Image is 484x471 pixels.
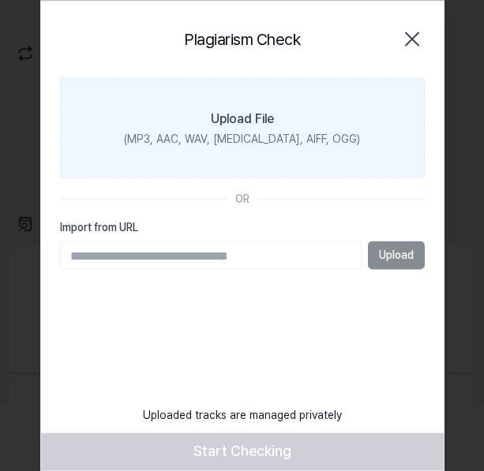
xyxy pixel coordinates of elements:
div: (MP3, AAC, WAV, [MEDICAL_DATA], AIFF, OGG) [124,131,360,147]
div: OR [235,192,250,207]
div: Uploaded tracks are managed privately [133,398,351,432]
h2: Plagiarism Check [184,26,300,51]
div: Upload File [211,109,274,128]
label: Import from URL [60,219,425,235]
